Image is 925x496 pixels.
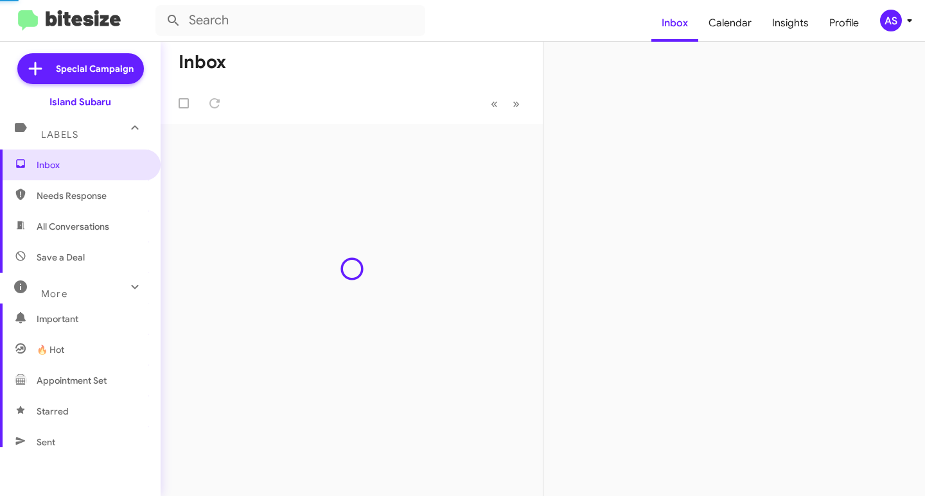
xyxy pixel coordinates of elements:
[37,251,85,264] span: Save a Deal
[484,90,527,117] nav: Page navigation example
[37,343,64,356] span: 🔥 Hot
[17,53,144,84] a: Special Campaign
[483,90,506,117] button: Previous
[762,4,819,42] a: Insights
[880,10,902,31] div: AS
[37,405,69,418] span: Starred
[179,52,226,73] h1: Inbox
[37,189,146,202] span: Needs Response
[698,4,762,42] a: Calendar
[37,374,107,387] span: Appointment Set
[37,312,146,325] span: Important
[37,436,55,449] span: Sent
[491,96,498,112] span: «
[37,158,146,171] span: Inbox
[37,220,109,233] span: All Conversations
[155,5,425,36] input: Search
[49,96,111,108] div: Island Subaru
[56,62,134,75] span: Special Campaign
[505,90,527,117] button: Next
[819,4,869,42] a: Profile
[869,10,911,31] button: AS
[41,129,78,141] span: Labels
[651,4,698,42] a: Inbox
[41,288,67,300] span: More
[513,96,520,112] span: »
